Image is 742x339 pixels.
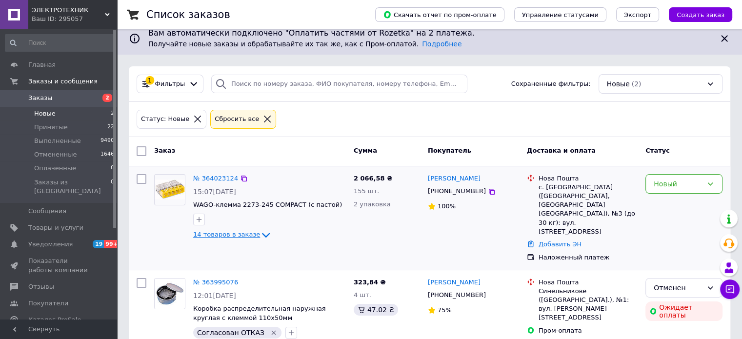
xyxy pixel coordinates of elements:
div: Сбросить все [213,114,261,124]
a: 14 товаров в заказе [193,231,272,238]
span: Скачать отчет по пром-оплате [383,10,497,19]
div: Отменен [654,282,702,293]
span: Сохраненные фильтры: [511,80,591,89]
span: Получайте новые заказы и обрабатывайте их так же, как с Пром-оплатой. [148,40,461,48]
a: Добавить ЭН [539,240,582,248]
div: Ваш ID: 295057 [32,15,117,23]
span: Управление статусами [522,11,599,19]
span: Доставка и оплата [527,147,596,154]
a: [PERSON_NAME] [428,174,481,183]
span: (2) [632,80,642,88]
span: 19 [93,240,104,248]
span: 1646 [100,150,114,159]
div: Ожидает оплаты [645,301,722,321]
span: Создать заказ [677,11,724,19]
img: Фото товару [155,179,185,199]
span: Оплаченные [34,164,76,173]
input: Поиск по номеру заказа, ФИО покупателя, номеру телефона, Email, номеру накладной [211,75,467,94]
button: Экспорт [616,7,659,22]
div: Пром-оплата [539,326,638,335]
span: Отзывы [28,282,54,291]
span: 12:01[DATE] [193,292,236,299]
a: Фото товару [154,278,185,309]
span: 9490 [100,137,114,145]
div: Синельникове ([GEOGRAPHIC_DATA].), №1: вул. [PERSON_NAME][STREET_ADDRESS] [539,287,638,322]
span: Сообщения [28,207,66,216]
span: Принятые [34,123,68,132]
span: Статус [645,147,670,154]
span: Отмененные [34,150,77,159]
a: № 364023124 [193,175,238,182]
span: 15:07[DATE] [193,188,236,196]
button: Чат с покупателем [720,279,740,299]
div: с. [GEOGRAPHIC_DATA] ([GEOGRAPHIC_DATA], [GEOGRAPHIC_DATA] [GEOGRAPHIC_DATA]), №3 (до 30 кг): вул... [539,183,638,236]
a: [PERSON_NAME] [428,278,481,287]
svg: Удалить метку [270,329,278,337]
a: WAGO-клемма 2273-245 COMPACT (с пастой) [193,201,342,208]
span: 22 [107,123,114,132]
span: 14 товаров в заказе [193,231,260,239]
span: Выполненные [34,137,81,145]
a: Создать заказ [659,11,732,18]
span: 323,84 ₴ [354,279,386,286]
span: 2 упаковка [354,200,391,208]
span: 2 066,58 ₴ [354,175,392,182]
a: Коробка распределительная наружная круглая с клеммой 110х50мм ([GEOGRAPHIC_DATA]) [193,305,326,330]
span: Покупатель [428,147,471,154]
a: Фото товару [154,174,185,205]
a: № 363995076 [193,279,238,286]
span: 2 [102,94,112,102]
span: 155 шт. [354,187,380,195]
span: Уведомления [28,240,73,249]
span: [PHONE_NUMBER] [428,187,486,195]
span: Новые [607,79,630,89]
div: Нова Пошта [539,174,638,183]
span: Показатели работы компании [28,257,90,274]
button: Управление статусами [514,7,606,22]
div: Новый [654,179,702,189]
span: 100% [438,202,456,210]
span: Вам автоматически подключено "Оплатить частями от Rozetka" на 2 платежа. [148,28,711,39]
span: 4 шт. [354,291,371,299]
div: 47.02 ₴ [354,304,398,316]
div: 1 [145,76,154,84]
span: Заказ [154,147,175,154]
span: 99+ [104,240,120,248]
span: Экспорт [624,11,651,19]
span: Товары и услуги [28,223,83,232]
button: Создать заказ [669,7,732,22]
span: 2 [111,109,114,118]
button: Скачать отчет по пром-оплате [375,7,504,22]
span: Заказы и сообщения [28,77,98,86]
span: Каталог ProSale [28,316,81,324]
span: ЭЛЕКТРОТЕХНИК [32,6,105,15]
div: Наложенный платеж [539,253,638,262]
span: [PHONE_NUMBER] [428,291,486,299]
span: Заказы [28,94,52,102]
span: 75% [438,306,452,314]
span: Заказы из [GEOGRAPHIC_DATA] [34,178,111,196]
div: Статус: Новые [139,114,191,124]
span: 0 [111,164,114,173]
span: Покупатели [28,299,68,308]
span: Новые [34,109,56,118]
div: Нова Пошта [539,278,638,287]
h1: Список заказов [146,9,230,20]
span: Согласован ОТКАЗ [197,329,264,337]
span: 0 [111,178,114,196]
span: Сумма [354,147,377,154]
span: Фильтры [155,80,185,89]
span: Главная [28,60,56,69]
input: Поиск [5,34,115,52]
img: Фото товару [155,279,185,309]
